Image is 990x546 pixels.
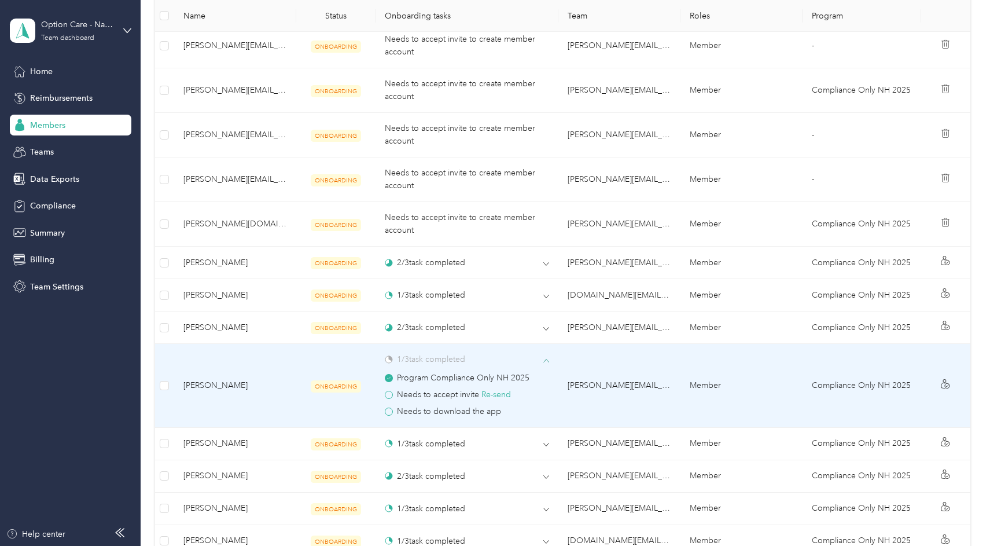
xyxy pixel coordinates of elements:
[174,202,296,247] td: tracy.hughes@navenhealth.com
[296,428,376,460] td: ONBOARDING
[558,279,680,312] td: jessica.green@navenhealth.com
[30,281,83,293] span: Team Settings
[385,470,465,482] div: 2 / 3 task completed
[311,41,361,53] span: ONBOARDING
[385,353,465,365] div: 1 / 3 task completed
[174,493,296,525] td: Kathleen Bryerton
[680,113,803,157] td: Member
[311,503,361,515] span: ONBOARDING
[803,344,922,428] td: Compliance Only NH 2025
[174,113,296,157] td: lisa.layton@optioncare.com
[311,322,361,334] span: ONBOARDING
[558,202,680,247] td: lisa.stringer@navenhealth.com
[680,247,803,279] td: Member
[183,502,287,515] span: [PERSON_NAME]
[385,123,535,146] span: Needs to accept invite to create member account
[30,173,79,185] span: Data Exports
[30,227,65,239] span: Summary
[174,157,296,202] td: marija.manson@optioncare.com
[385,34,535,57] span: Needs to accept invite to create member account
[803,24,922,68] td: -
[174,279,296,312] td: Randall Dunn
[311,85,361,97] span: ONBOARDING
[311,130,361,142] span: ONBOARDING
[311,471,361,483] span: ONBOARDING
[41,19,113,31] div: Option Care - Naven Health
[183,321,287,334] span: [PERSON_NAME]
[803,279,922,312] td: Compliance Only NH 2025
[385,212,535,235] span: Needs to accept invite to create member account
[558,247,680,279] td: stacy.feathers@navenhealth.com
[174,460,296,493] td: Shavel A. Strachan
[296,344,376,428] td: ONBOARDING
[397,405,501,418] span: Needs to download the app
[803,493,922,525] td: Compliance Only NH 2025
[30,119,65,131] span: Members
[558,24,680,68] td: kimberly.legenz@optioncare.com
[558,113,680,157] td: lisa.layton@optioncare.com
[311,174,361,186] span: ONBOARDING
[183,11,287,21] span: Name
[558,344,680,428] td: amanda.anderson@navenhealth.com
[183,39,287,52] span: [PERSON_NAME][EMAIL_ADDRESS][DOMAIN_NAME]
[680,312,803,344] td: Member
[558,68,680,113] td: leslie.butler@navenhealth.com
[30,65,53,78] span: Home
[803,113,922,157] td: -
[481,389,511,401] button: Re-send
[296,493,376,525] td: ONBOARDING
[311,219,361,231] span: ONBOARDING
[296,68,376,113] td: ONBOARDING
[803,68,922,113] td: Compliance Only NH 2025
[558,157,680,202] td: marija.manson@optioncare.com
[183,256,287,269] span: [PERSON_NAME]
[680,157,803,202] td: Member
[183,470,287,482] span: [PERSON_NAME]
[803,202,922,247] td: Compliance Only NH 2025
[174,344,296,428] td: Alexis M. Zwierankin
[385,256,465,269] div: 2 / 3 task completed
[311,380,361,393] span: ONBOARDING
[41,35,94,42] div: Team dashboard
[296,24,376,68] td: ONBOARDING
[311,257,361,269] span: ONBOARDING
[296,157,376,202] td: ONBOARDING
[558,460,680,493] td: stacy.feathers@navenhealth.com
[680,493,803,525] td: Member
[558,312,680,344] td: misty.wickham@navenhealth.com
[183,289,287,302] span: [PERSON_NAME]
[296,312,376,344] td: ONBOARDING
[174,312,296,344] td: Jennifer Yang
[385,438,465,450] div: 1 / 3 task completed
[803,247,922,279] td: Compliance Only NH 2025
[680,24,803,68] td: Member
[311,438,361,450] span: ONBOARDING
[174,247,296,279] td: Mary E. Barger
[680,279,803,312] td: Member
[296,247,376,279] td: ONBOARDING
[183,173,287,186] span: [PERSON_NAME][EMAIL_ADDRESS][PERSON_NAME][DOMAIN_NAME]
[183,129,287,141] span: [PERSON_NAME][EMAIL_ADDRESS][PERSON_NAME][DOMAIN_NAME]
[385,289,465,301] div: 1 / 3 task completed
[680,344,803,428] td: Member
[397,390,511,400] span: Needs to accept invite
[385,168,535,190] span: Needs to accept invite to create member account
[296,113,376,157] td: ONBOARDING
[385,503,465,515] div: 1 / 3 task completed
[30,254,54,266] span: Billing
[803,428,922,460] td: Compliance Only NH 2025
[311,290,361,302] span: ONBOARDING
[385,79,535,101] span: Needs to accept invite to create member account
[183,379,287,392] span: [PERSON_NAME]
[680,202,803,247] td: Member
[30,92,93,104] span: Reimbursements
[803,312,922,344] td: Compliance Only NH 2025
[925,481,990,546] iframe: Everlance-gr Chat Button Frame
[30,146,54,158] span: Teams
[296,202,376,247] td: ONBOARDING
[30,200,76,212] span: Compliance
[183,218,287,230] span: [PERSON_NAME][DOMAIN_NAME][EMAIL_ADDRESS][PERSON_NAME][DOMAIN_NAME]
[385,321,465,334] div: 2 / 3 task completed
[183,84,287,97] span: [PERSON_NAME][EMAIL_ADDRESS][PERSON_NAME][DOMAIN_NAME]
[174,428,296,460] td: Casey Welborn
